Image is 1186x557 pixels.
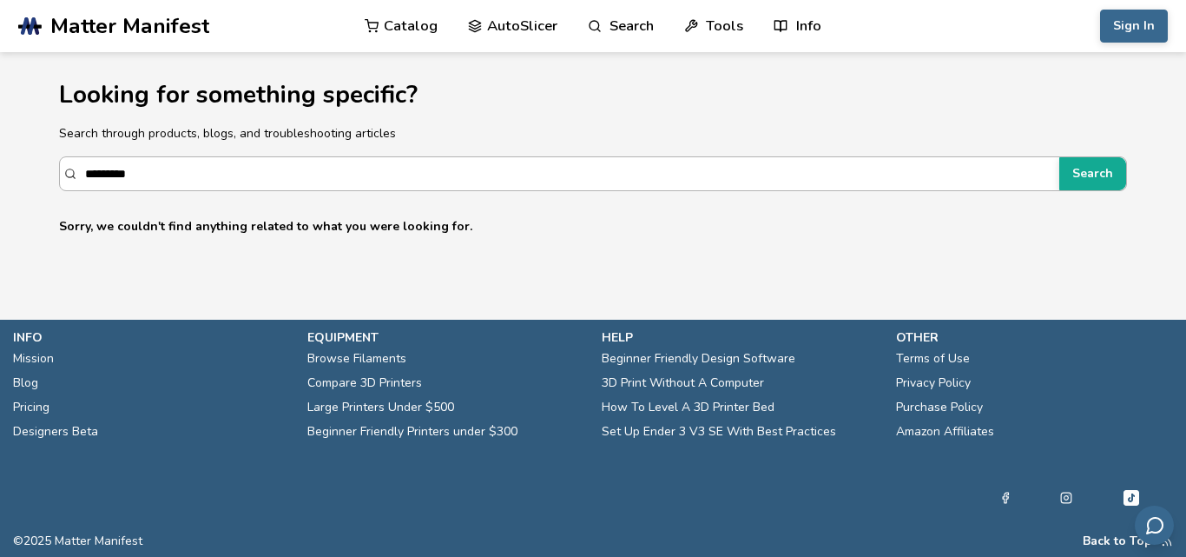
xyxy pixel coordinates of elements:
[1100,10,1168,43] button: Sign In
[999,487,1011,508] a: Facebook
[1135,506,1174,545] button: Send feedback via email
[307,328,584,347] p: equipment
[602,328,879,347] p: help
[13,347,54,371] a: Mission
[1121,487,1142,508] a: Tiktok
[307,371,422,395] a: Compare 3D Printers
[1083,534,1152,548] button: Back to Top
[1161,534,1173,548] a: RSS Feed
[59,82,1126,109] h1: Looking for something specific?
[307,420,517,444] a: Beginner Friendly Printers under $300
[896,371,971,395] a: Privacy Policy
[896,420,994,444] a: Amazon Affiliates
[59,124,1126,143] p: Search through products, blogs, and troubleshooting articles
[602,395,774,420] a: How To Level A 3D Printer Bed
[307,347,406,371] a: Browse Filaments
[602,420,836,444] a: Set Up Ender 3 V3 SE With Best Practices
[1060,487,1072,508] a: Instagram
[1059,157,1126,190] button: Search
[85,158,1050,189] input: Search
[602,371,764,395] a: 3D Print Without A Computer
[13,371,38,395] a: Blog
[59,217,1126,235] p: Sorry, we couldn't find anything related to what you were looking for.
[602,347,795,371] a: Beginner Friendly Design Software
[307,395,454,420] a: Large Printers Under $500
[896,395,983,420] a: Purchase Policy
[13,534,142,548] span: © 2025 Matter Manifest
[896,328,1173,347] p: other
[13,328,290,347] p: info
[896,347,970,371] a: Terms of Use
[13,395,49,420] a: Pricing
[13,420,98,444] a: Designers Beta
[50,14,209,38] span: Matter Manifest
